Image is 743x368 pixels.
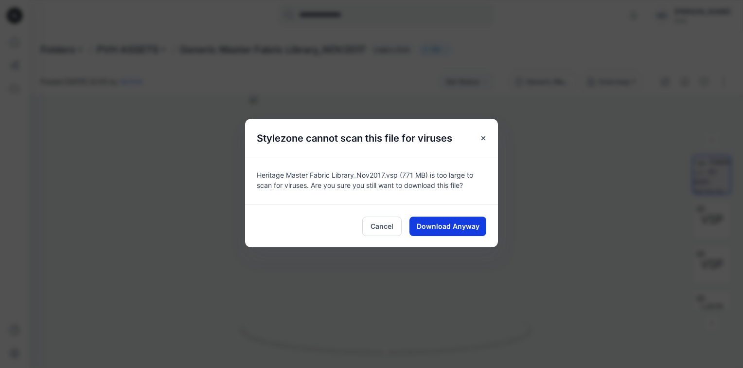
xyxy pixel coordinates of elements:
span: Download Anyway [417,221,479,231]
button: Download Anyway [409,217,486,236]
button: Cancel [362,217,402,236]
h5: Stylezone cannot scan this file for viruses [245,119,464,158]
span: Cancel [371,221,393,231]
div: Heritage Master Fabric Library_Nov2017.vsp (771 MB) is too large to scan for viruses. Are you sur... [245,158,498,204]
button: Close [475,129,492,147]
